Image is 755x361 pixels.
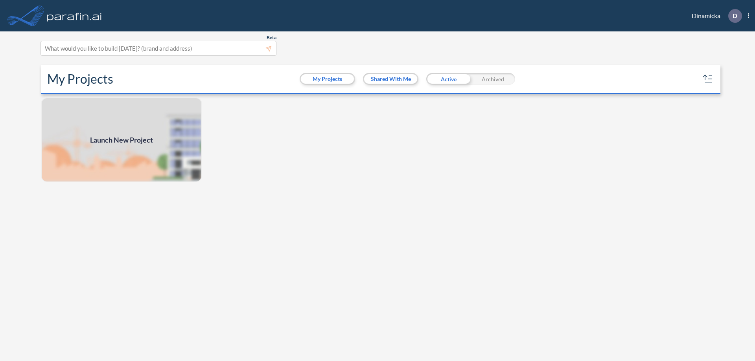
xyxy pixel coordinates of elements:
[680,9,749,23] div: Dinamicka
[364,74,417,84] button: Shared With Me
[267,35,276,41] span: Beta
[702,73,714,85] button: sort
[733,12,737,19] p: D
[90,135,153,145] span: Launch New Project
[41,97,202,182] img: add
[41,97,202,182] a: Launch New Project
[45,8,103,24] img: logo
[301,74,354,84] button: My Projects
[426,73,471,85] div: Active
[47,71,113,86] h2: My Projects
[471,73,515,85] div: Archived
